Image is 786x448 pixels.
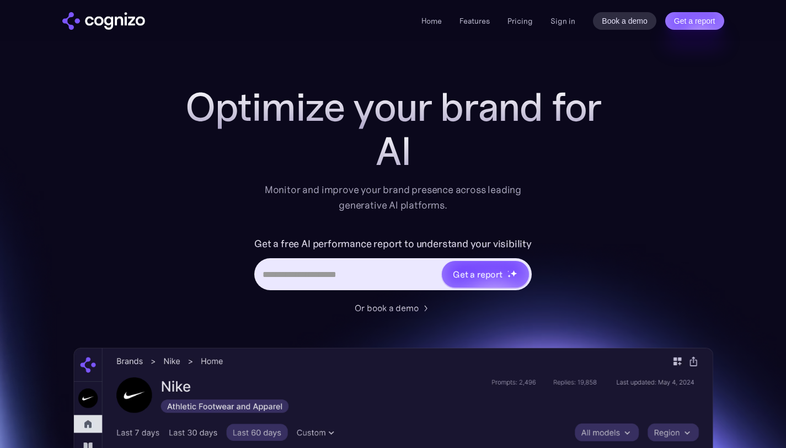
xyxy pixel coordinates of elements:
a: Get a reportstarstarstar [441,260,530,289]
h1: Optimize your brand for [173,85,614,129]
img: cognizo logo [62,12,145,30]
img: star [507,274,511,278]
img: star [507,270,509,272]
a: Sign in [550,14,575,28]
div: Get a report [453,268,502,281]
a: Features [459,16,490,26]
img: star [510,270,517,277]
div: Monitor and improve your brand presence across leading generative AI platforms. [258,182,529,213]
a: Home [421,16,442,26]
label: Get a free AI performance report to understand your visibility [254,235,532,253]
a: home [62,12,145,30]
div: Or book a demo [355,301,419,314]
a: Get a report [665,12,724,30]
a: Or book a demo [355,301,432,314]
a: Book a demo [593,12,656,30]
div: AI [173,129,614,173]
a: Pricing [507,16,533,26]
form: Hero URL Input Form [254,235,532,296]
